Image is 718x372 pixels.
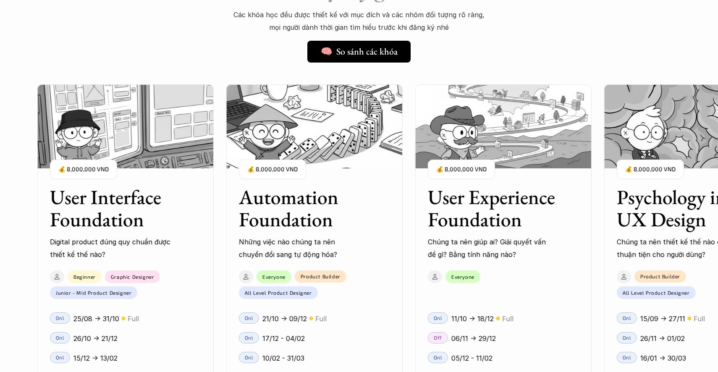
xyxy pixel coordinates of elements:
p: All Level Product Designer [623,289,690,295]
p: Full [502,312,514,325]
p: Beginner [73,273,96,279]
p: 26/10 -> 21/12 [73,332,118,345]
p: 17/12 - 04/02 [262,332,305,345]
p: 11/10 -> 18/12 [451,312,494,325]
p: 🟡 [687,315,692,322]
p: Onl [244,315,253,321]
p: Onl [433,354,442,360]
h3: User Experience Foundation [428,186,558,231]
p: 10/02 - 31/03 [262,352,304,364]
h3: User Interface Foundation [50,186,180,231]
p: Onl [622,335,631,341]
p: Onl [433,315,442,321]
p: 🟡 [496,315,500,322]
h3: Automation Foundation [239,186,369,231]
p: Onl [622,354,631,360]
p: Off [434,335,442,341]
p: Graphic Designer [111,273,155,279]
p: Onl [244,354,253,360]
p: Full [694,312,705,325]
a: 🧠 So sánh các khóa [307,41,411,63]
p: 💰 8,000,000 VND [436,164,487,175]
p: 16/01 -> 30/03 [640,352,686,364]
p: Full [128,312,139,325]
p: Onl [244,335,253,341]
p: 🟡 [309,315,313,322]
p: Những việc nào chúng ta nên chuyển đổi sang tự động hóa? [239,236,361,261]
p: Junior - Mid Product Designer [56,289,131,295]
p: 15/12 -> 13/02 [73,352,118,364]
h5: 🧠 So sánh các khóa [321,46,398,57]
p: Everyone [262,273,286,279]
p: Onl [622,315,631,321]
p: Product Builder [640,273,680,279]
p: Full [315,312,327,325]
p: 06/11 -> 29/12 [451,332,496,345]
p: 05/12 - 11/02 [451,352,493,364]
p: All Level Product Designer [245,289,312,295]
p: 15/09 -> 27/11 [640,312,685,325]
p: 21/10 -> 09/12 [262,312,307,325]
p: 26/11 -> 01/02 [640,332,685,345]
p: Product Builder [301,273,341,279]
p: Các khóa học đều được thiết kế với mục đích và các nhóm đối tượng rõ ràng, mọi người dành thời gi... [233,8,485,34]
p: 💰 8,000,000 VND [625,164,676,175]
p: 💰 8,000,000 VND [247,164,298,175]
p: Digital product đúng quy chuẩn được thiết kế thế nào? [50,236,172,261]
p: Chúng ta nên giúp ai? Giải quyết vấn đề gì? Bằng tính năng nào? [428,236,550,261]
p: 🟡 [121,315,126,322]
p: Everyone [451,273,474,279]
p: 💰 8,000,000 VND [58,164,109,175]
p: 25/08 -> 31/10 [73,312,119,325]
